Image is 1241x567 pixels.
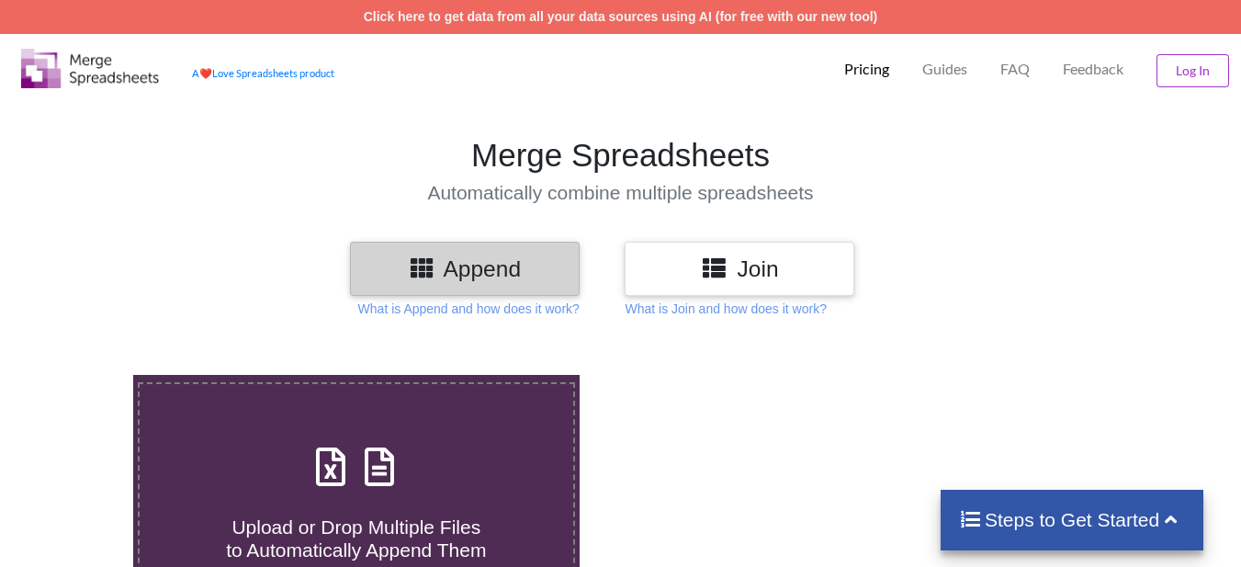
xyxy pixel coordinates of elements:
p: FAQ [1000,60,1030,79]
h3: Join [638,255,840,282]
span: heart [199,67,212,79]
img: Logo.png [21,49,159,88]
span: Feedback [1063,62,1123,76]
a: Click here to get data from all your data sources using AI (for free with our new tool) [364,9,878,24]
p: Guides [922,60,967,79]
p: What is Join and how does it work? [625,300,826,318]
span: Upload or Drop Multiple Files to Automatically Append Them [226,516,486,561]
p: What is Append and how does it work? [358,300,580,318]
h3: Append [364,255,566,282]
h4: Steps to Get Started [959,508,1186,531]
a: AheartLove Spreadsheets product [192,67,334,79]
p: Pricing [844,60,889,79]
button: Log In [1156,54,1229,87]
